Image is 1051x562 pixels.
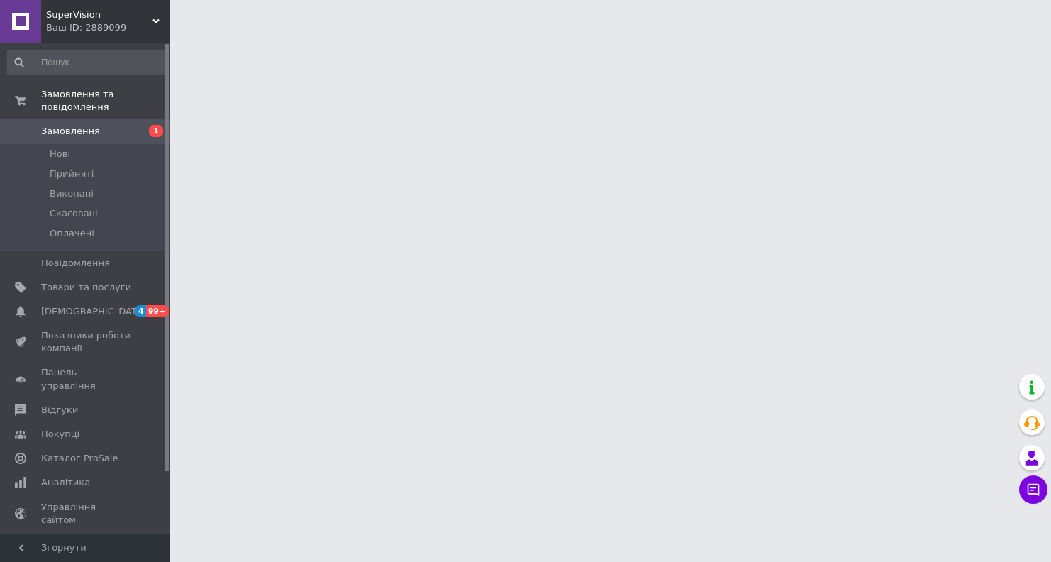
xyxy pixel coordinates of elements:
span: Товари та послуги [41,281,131,294]
span: Панель управління [41,366,131,392]
button: Чат з покупцем [1019,475,1047,504]
span: 4 [135,305,146,317]
span: Замовлення та повідомлення [41,88,170,114]
input: Пошук [7,50,167,75]
span: Скасовані [50,207,98,220]
span: SuperVision [46,9,152,21]
span: Повідомлення [41,257,110,270]
span: Аналітика [41,476,90,489]
span: Показники роботи компанії [41,329,131,355]
span: Управління сайтом [41,501,131,527]
span: 99+ [146,305,169,317]
span: Покупці [41,428,79,441]
span: Відгуки [41,404,78,417]
div: Ваш ID: 2889099 [46,21,170,34]
span: Оплачені [50,227,94,240]
span: 1 [149,125,163,137]
span: Замовлення [41,125,100,138]
span: Нові [50,148,70,160]
span: Прийняті [50,167,94,180]
span: [DEMOGRAPHIC_DATA] [41,305,146,318]
span: Виконані [50,187,94,200]
span: Каталог ProSale [41,452,118,465]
